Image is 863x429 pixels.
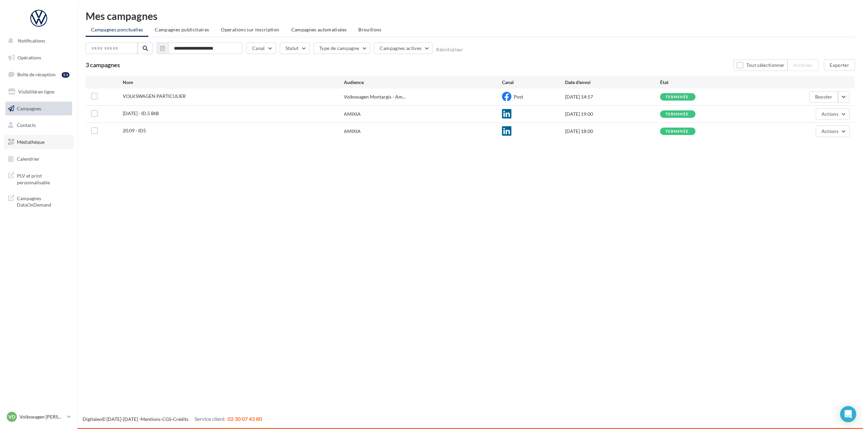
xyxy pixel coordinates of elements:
span: Contacts [17,122,36,128]
div: Date d'envoi [565,79,660,86]
button: Campagnes actives [374,43,433,54]
span: Campagnes DataOnDemand [17,194,69,208]
div: Mes campagnes [86,11,855,21]
span: Boîte de réception [17,72,56,77]
span: Campagnes actives [380,45,421,51]
div: [DATE] 14:57 [565,93,660,100]
a: Visibilité en ligne [4,85,73,99]
span: Visibilité en ligne [18,89,54,95]
span: VOLKSWAGEN PARTICULIER [123,93,186,99]
div: 53 [62,72,69,78]
div: terminée [665,95,689,99]
div: État [660,79,755,86]
a: PLV et print personnalisable [4,168,73,188]
a: Digitaleo [83,416,102,422]
button: Tout sélectionner [734,59,787,71]
div: AMIXIA [344,128,361,135]
span: Campagnes automatisées [291,27,347,32]
div: [DATE] 18:00 [565,128,660,135]
span: Brouillons [358,27,382,32]
span: 09/10/24 - ID.5 BtB [123,110,159,116]
div: Canal [502,79,565,86]
a: Opérations [4,51,73,65]
div: Nom [123,79,344,86]
span: Calendrier [17,156,39,162]
button: Canal [246,43,276,54]
a: Calendrier [4,152,73,166]
span: Notifications [18,38,45,44]
a: Boîte de réception53 [4,67,73,82]
span: 3 campagnes [86,61,120,69]
button: Exporter [824,59,855,71]
div: Open Intercom Messenger [840,406,856,422]
a: Crédits [173,416,188,422]
button: Type de campagne [314,43,370,54]
button: Notifications [4,34,71,48]
button: Archiver [787,59,819,71]
span: © [DATE]-[DATE] - - - [83,416,262,422]
span: PLV et print personnalisable [17,171,69,186]
button: Booster [809,91,838,103]
a: CGS [162,416,171,422]
span: 02 30 07 43 80 [228,415,262,422]
span: VD [8,413,15,420]
a: Campagnes DataOnDemand [4,191,73,211]
a: Campagnes [4,102,73,116]
a: Contacts [4,118,73,132]
span: Campagnes [17,105,41,111]
a: Médiathèque [4,135,73,149]
span: Médiathèque [17,139,44,145]
span: Campagnes publicitaires [155,27,209,32]
button: Réinitialiser [436,47,463,52]
div: terminée [665,112,689,116]
p: Volkswagen [PERSON_NAME] [20,413,64,420]
span: Actions [822,128,838,134]
span: Actions [822,111,838,117]
span: Post [514,94,523,100]
div: AMIXIA [344,111,361,117]
span: Operations sur inscription [221,27,279,32]
span: Service client [195,415,225,422]
button: Actions [816,126,850,137]
a: VD Volkswagen [PERSON_NAME] [5,410,72,423]
span: Volkswagen Montargis - Am... [344,93,406,100]
div: Audience [344,79,502,86]
span: Opérations [18,55,41,60]
span: 20.09 - ID5 [123,128,146,133]
div: [DATE] 19:00 [565,111,660,117]
button: Statut [280,43,310,54]
div: terminée [665,129,689,134]
a: Mentions [141,416,160,422]
button: Actions [816,108,850,120]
